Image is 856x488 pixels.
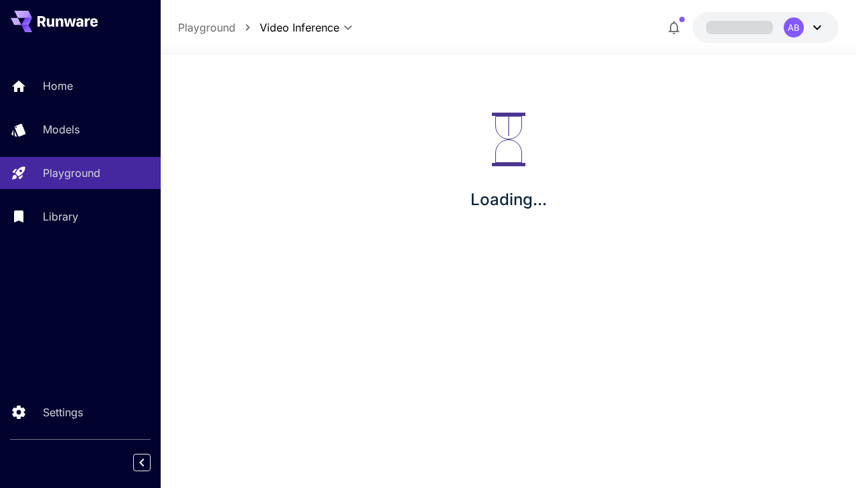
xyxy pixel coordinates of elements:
div: AB [784,17,804,38]
button: AB [693,12,839,43]
a: Playground [178,19,236,36]
p: Library [43,208,78,225]
p: Home [43,78,73,94]
div: Collapse sidebar [143,450,161,475]
p: Settings [43,404,83,420]
p: Playground [43,165,100,181]
nav: breadcrumb [178,19,260,36]
button: Collapse sidebar [133,454,151,471]
p: Loading... [470,188,547,212]
p: Models [43,121,80,137]
span: Video Inference [260,19,339,36]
